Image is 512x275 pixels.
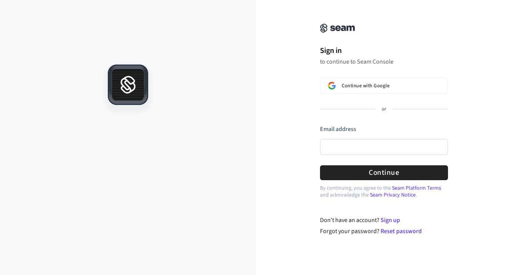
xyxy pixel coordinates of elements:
[381,227,422,235] a: Reset password
[320,165,448,180] button: Continue
[320,58,448,66] p: to continue to Seam Console
[370,191,416,199] a: Seam Privacy Notice
[342,83,389,89] span: Continue with Google
[320,185,448,198] p: By continuing, you agree to the and acknowledge the .
[392,184,441,192] a: Seam Platform Terms
[320,45,448,56] h1: Sign in
[320,227,448,236] div: Forgot your password?
[320,78,448,94] button: Sign in with GoogleContinue with Google
[328,82,336,90] img: Sign in with Google
[320,24,355,33] img: Seam Console
[382,106,386,113] p: or
[320,125,356,133] label: Email address
[381,216,400,224] a: Sign up
[320,216,448,225] div: Don't have an account?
